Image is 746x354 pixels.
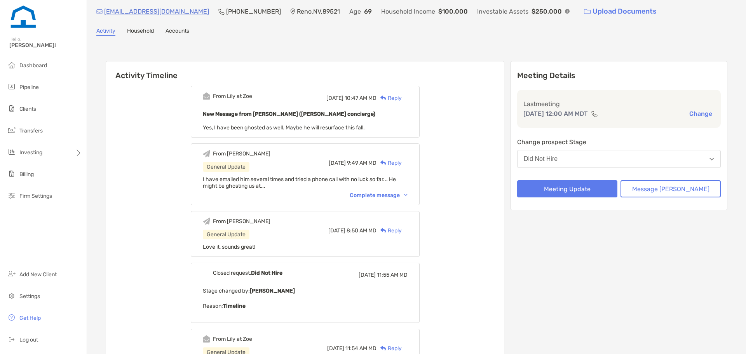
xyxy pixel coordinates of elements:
b: Did Not Hire [251,270,282,276]
p: $100,000 [438,7,468,16]
img: Event icon [203,92,210,100]
button: Did Not Hire [517,150,721,168]
p: [PHONE_NUMBER] [226,7,281,16]
img: Event icon [203,150,210,157]
img: communication type [591,111,598,117]
img: transfers icon [7,126,16,135]
div: From [PERSON_NAME] [213,150,270,157]
a: Activity [96,28,115,36]
span: Get Help [19,315,41,321]
img: firm-settings icon [7,191,16,200]
span: Love it, sounds great! [203,244,255,250]
div: Closed request, [213,270,282,276]
div: From Lily at Zoe [213,93,252,99]
img: billing icon [7,169,16,178]
span: Clients [19,106,36,112]
div: Reply [376,344,402,352]
div: From [PERSON_NAME] [213,218,270,225]
p: 69 [364,7,372,16]
div: Reply [376,227,402,235]
img: dashboard icon [7,60,16,70]
div: Complete message [350,192,408,199]
span: [DATE] [327,345,344,352]
span: 11:54 AM MD [345,345,376,352]
span: [DATE] [329,160,346,166]
p: Meeting Details [517,71,721,80]
img: Reply icon [380,346,386,351]
img: Reply icon [380,228,386,233]
p: Age [349,7,361,16]
button: Meeting Update [517,180,617,197]
span: [PERSON_NAME]! [9,42,82,49]
img: Chevron icon [404,194,408,196]
span: Dashboard [19,62,47,69]
img: add_new_client icon [7,269,16,279]
img: Location Icon [290,9,295,15]
span: 9:49 AM MD [347,160,376,166]
p: $250,000 [532,7,562,16]
span: 11:55 AM MD [377,272,408,278]
div: General Update [203,230,249,239]
span: Add New Client [19,271,57,278]
img: Email Icon [96,9,103,14]
span: [DATE] [328,227,345,234]
span: Pipeline [19,84,39,91]
img: Open dropdown arrow [709,158,714,160]
span: Yes, I have been ghosted as well. Maybe he will resurface this fall. [203,124,365,131]
span: [DATE] [359,272,376,278]
a: Accounts [166,28,189,36]
a: Household [127,28,154,36]
span: Investing [19,149,42,156]
img: Event icon [203,218,210,225]
img: Info Icon [565,9,570,14]
span: Log out [19,337,38,343]
img: button icon [584,9,591,14]
b: Timeline [223,303,246,309]
span: 8:50 AM MD [347,227,376,234]
div: Reply [376,159,402,167]
img: Event icon [203,269,210,277]
p: Investable Assets [477,7,528,16]
p: Reno , NV , 89521 [297,7,340,16]
button: Change [687,110,715,118]
p: [EMAIL_ADDRESS][DOMAIN_NAME] [104,7,209,16]
a: Upload Documents [579,3,662,20]
img: pipeline icon [7,82,16,91]
p: Household Income [381,7,435,16]
img: logout icon [7,335,16,344]
p: Change prospect Stage [517,137,721,147]
span: Transfers [19,127,43,134]
div: Did Not Hire [524,155,558,162]
img: Reply icon [380,160,386,166]
div: General Update [203,162,249,172]
p: [DATE] 12:00 AM MDT [523,109,588,119]
span: Firm Settings [19,193,52,199]
span: I have emailed him several times and tried a phone call with no luck so far... He might be ghosti... [203,176,396,189]
img: Event icon [203,335,210,343]
b: New Message from [PERSON_NAME] ([PERSON_NAME] concierge) [203,111,375,117]
p: Last meeting [523,99,715,109]
span: Billing [19,171,34,178]
img: Phone Icon [218,9,225,15]
button: Message [PERSON_NAME] [621,180,721,197]
img: get-help icon [7,313,16,322]
p: Stage changed by: [203,286,408,296]
img: Zoe Logo [9,3,37,31]
span: Settings [19,293,40,300]
h6: Activity Timeline [106,61,504,80]
div: From Lily at Zoe [213,336,252,342]
span: 10:47 AM MD [345,95,376,101]
span: [DATE] [326,95,343,101]
b: [PERSON_NAME] [250,288,295,294]
img: investing icon [7,147,16,157]
div: Reply [376,94,402,102]
p: Reason: [203,301,408,311]
img: clients icon [7,104,16,113]
img: settings icon [7,291,16,300]
img: Reply icon [380,96,386,101]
